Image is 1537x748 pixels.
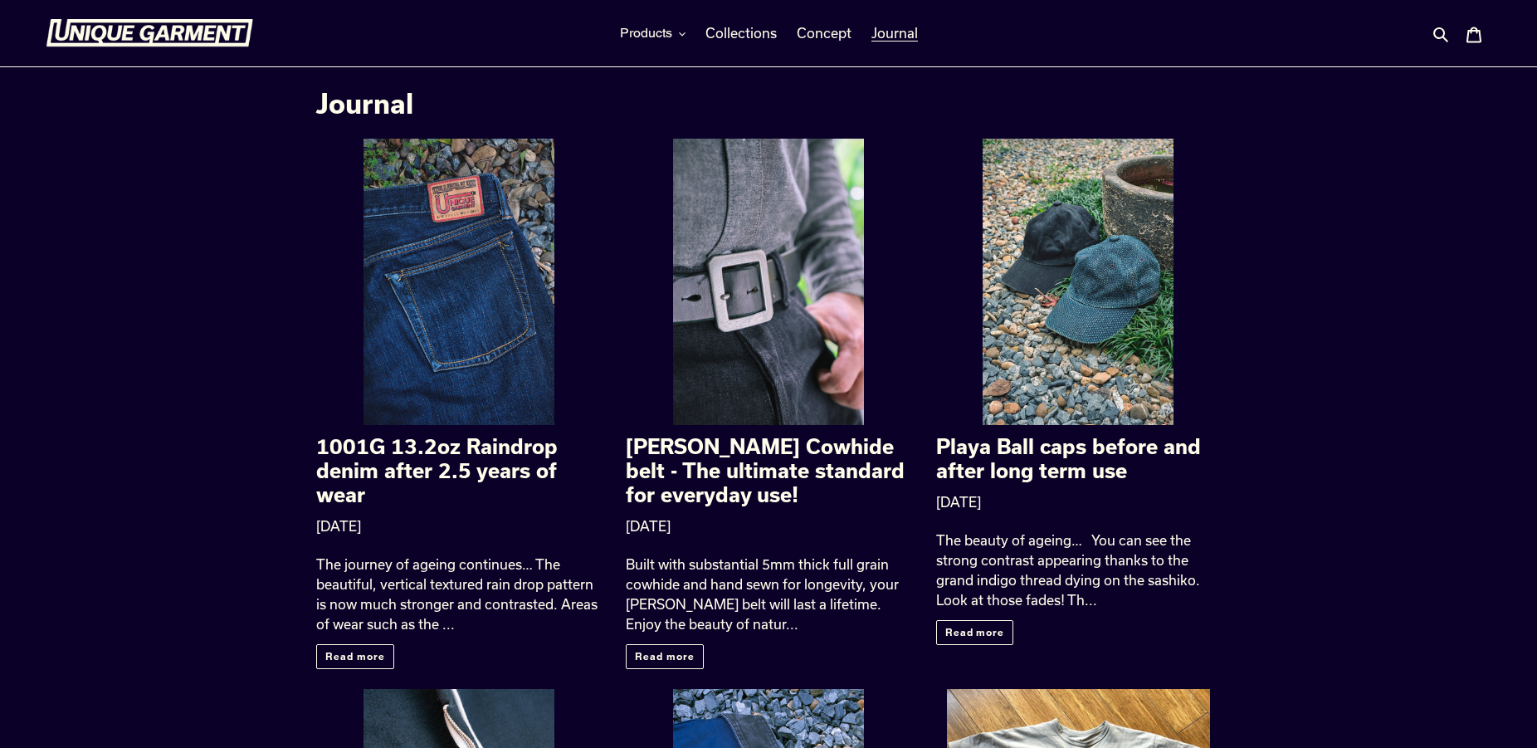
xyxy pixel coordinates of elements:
a: Read more: Playa Ball caps before and after long term use [936,620,1014,645]
h2: [PERSON_NAME] Cowhide belt - The ultimate standard for everyday use! [626,435,910,506]
a: Concept [788,21,860,46]
button: Products [612,21,694,46]
a: Playa Ball caps before and after long term use [936,139,1221,483]
div: The beauty of ageing… You can see the strong contrast appearing thanks to the grand indigo thread... [936,530,1221,610]
span: Journal [871,25,918,42]
span: Collections [705,25,777,42]
a: Journal [863,21,926,46]
div: The journey of ageing continues… The beautiful, vertical textured rain drop pattern is now much s... [316,555,601,634]
h1: Journal [316,87,1221,119]
h2: 1001G 13.2oz Raindrop denim after 2.5 years of wear [316,435,601,506]
div: Built with substantial 5mm thick full grain cowhide and hand sewn for longevity, your [PERSON_NAM... [626,555,910,634]
a: [PERSON_NAME] Cowhide belt - The ultimate standard for everyday use! [626,139,910,506]
a: 1001G 13.2oz Raindrop denim after 2.5 years of wear [316,139,601,506]
a: Read more: 1001G 13.2oz Raindrop denim after 2.5 years of wear [316,644,394,669]
a: Collections [697,21,785,46]
span: Products [620,25,672,42]
span: Concept [797,25,851,42]
a: Read more: Garrison Cowhide belt - The ultimate standard for everyday use! [626,644,704,669]
time: [DATE] [316,518,361,534]
img: Unique Garment [46,19,253,47]
h2: Playa Ball caps before and after long term use [936,435,1221,483]
time: [DATE] [626,518,671,534]
time: [DATE] [936,494,981,510]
